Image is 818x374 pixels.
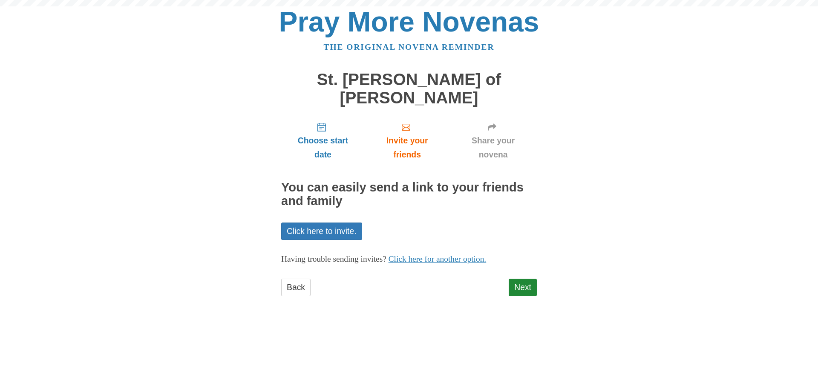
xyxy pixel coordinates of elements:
a: Next [509,279,537,296]
a: Share your novena [449,115,537,166]
span: Choose start date [290,134,356,162]
h1: St. [PERSON_NAME] of [PERSON_NAME] [281,71,537,107]
a: Pray More Novenas [279,6,539,37]
a: Invite your friends [365,115,449,166]
h2: You can easily send a link to your friends and family [281,181,537,208]
a: Click here to invite. [281,223,362,240]
span: Invite your friends [373,134,441,162]
a: Back [281,279,311,296]
a: Click here for another option. [389,254,487,263]
a: The original novena reminder [324,43,495,51]
span: Share your novena [458,134,528,162]
a: Choose start date [281,115,365,166]
span: Having trouble sending invites? [281,254,386,263]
